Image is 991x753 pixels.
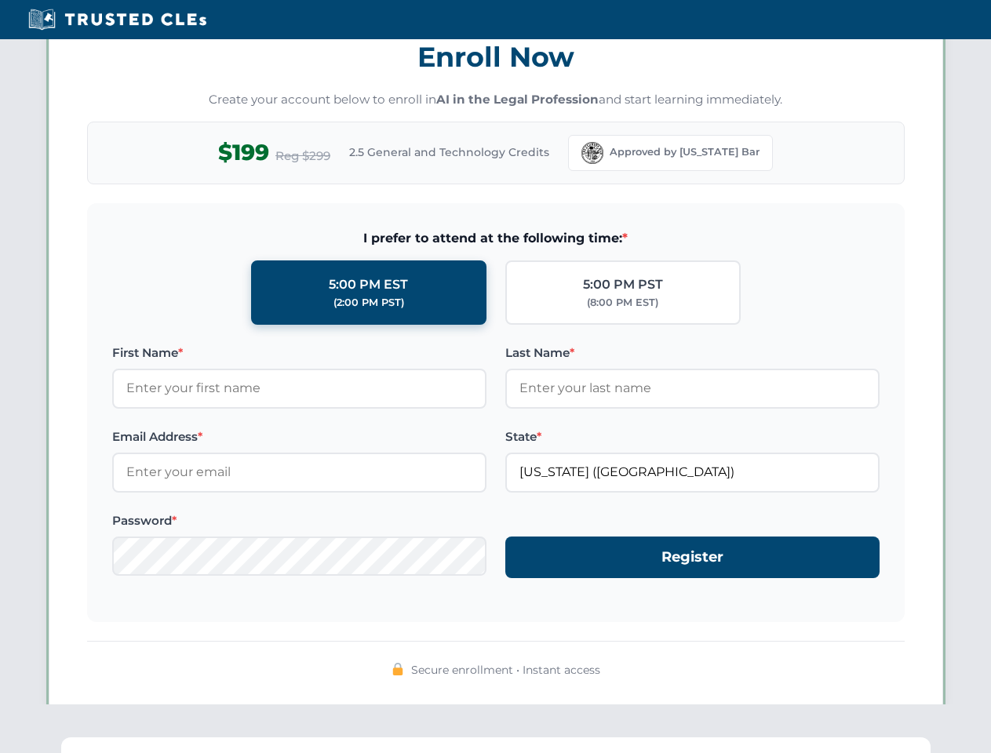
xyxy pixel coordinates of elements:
[112,511,486,530] label: Password
[392,663,404,675] img: 🔒
[275,147,330,166] span: Reg $299
[112,228,880,249] span: I prefer to attend at the following time:
[505,453,880,492] input: Florida (FL)
[610,144,760,160] span: Approved by [US_STATE] Bar
[505,344,880,362] label: Last Name
[112,453,486,492] input: Enter your email
[87,91,905,109] p: Create your account below to enroll in and start learning immediately.
[587,295,658,311] div: (8:00 PM EST)
[349,144,549,161] span: 2.5 General and Technology Credits
[218,135,269,170] span: $199
[112,369,486,408] input: Enter your first name
[87,32,905,82] h3: Enroll Now
[581,142,603,164] img: Florida Bar
[505,427,880,446] label: State
[583,275,663,295] div: 5:00 PM PST
[329,275,408,295] div: 5:00 PM EST
[436,92,599,107] strong: AI in the Legal Profession
[505,369,880,408] input: Enter your last name
[505,537,880,578] button: Register
[333,295,404,311] div: (2:00 PM PST)
[112,344,486,362] label: First Name
[112,427,486,446] label: Email Address
[24,8,211,31] img: Trusted CLEs
[411,661,600,678] span: Secure enrollment • Instant access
